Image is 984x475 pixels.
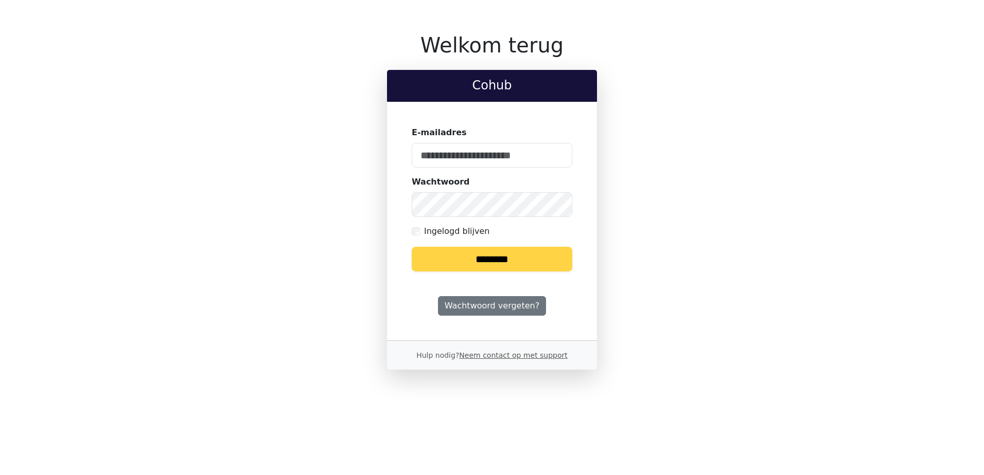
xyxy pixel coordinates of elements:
a: Wachtwoord vergeten? [438,296,546,316]
label: E-mailadres [412,126,467,139]
label: Wachtwoord [412,176,470,188]
small: Hulp nodig? [416,351,568,359]
h1: Welkom terug [387,33,597,58]
a: Neem contact op met support [459,351,567,359]
label: Ingelogd blijven [424,225,489,238]
h2: Cohub [395,78,589,93]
